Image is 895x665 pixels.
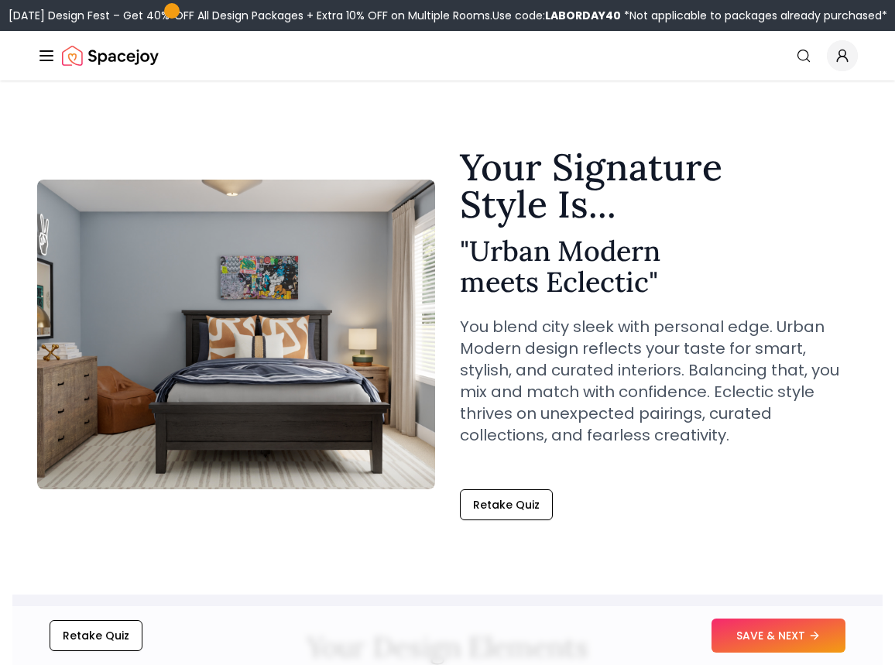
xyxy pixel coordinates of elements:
button: Retake Quiz [460,489,553,520]
img: Urban Modern meets Eclectic Style Example [37,180,435,489]
h1: Your Signature Style Is... [460,149,858,223]
div: [DATE] Design Fest – Get 40% OFF All Design Packages + Extra 10% OFF on Multiple Rooms. [9,8,887,23]
span: Use code: [492,8,621,23]
button: SAVE & NEXT [712,619,845,653]
b: LABORDAY40 [545,8,621,23]
nav: Global [37,31,858,81]
a: Spacejoy [62,40,159,71]
img: Spacejoy Logo [62,40,159,71]
span: *Not applicable to packages already purchased* [621,8,887,23]
p: You blend city sleek with personal edge. Urban Modern design reflects your taste for smart, styli... [460,316,858,446]
button: Retake Quiz [50,620,142,651]
h2: " Urban Modern meets Eclectic " [460,235,858,297]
